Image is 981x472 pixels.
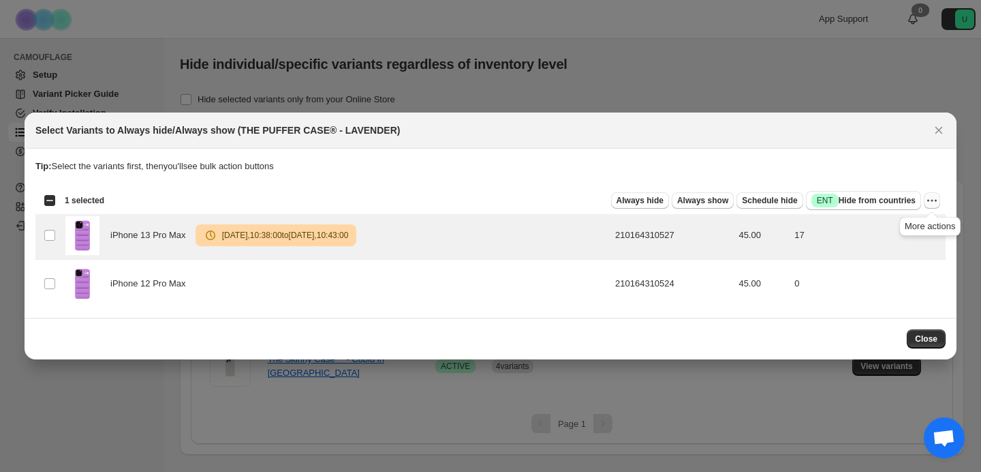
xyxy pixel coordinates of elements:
[611,260,734,308] td: 210164310524
[65,195,104,206] span: 1 selected
[65,216,99,255] img: the-puffer-case-lavender-965647.jpg
[110,277,193,291] span: iPhone 12 Pro Max
[35,160,946,173] p: Select the variants first, then you'll see bulk action buttons
[929,121,948,140] button: Close
[734,211,790,259] td: 45.00
[110,228,193,242] span: iPhone 13 Pro Max
[790,260,946,308] td: 0
[924,417,965,458] a: Open chat
[907,329,946,349] button: Close
[65,264,99,303] img: the-puffer-case-lavender-278595.jpg
[790,211,946,259] td: 17
[915,334,937,344] span: Close
[611,192,669,209] button: Always hide
[742,195,797,206] span: Schedule hide
[817,195,833,206] span: ENT
[806,191,921,210] button: SuccessENTHide from countries
[672,192,734,209] button: Always show
[35,123,400,137] h2: Select Variants to Always hide/Always show (THE PUFFER CASE® - LAVENDER)
[734,260,790,308] td: 45.00
[611,211,734,259] td: 210164310527
[736,192,803,209] button: Schedule hide
[35,161,52,171] strong: Tip:
[217,230,348,241] span: [DATE] , 10:38:00 to [DATE] , 10:43:00
[677,195,728,206] span: Always show
[811,194,916,207] span: Hide from countries
[924,192,940,209] button: More actions
[617,195,664,206] span: Always hide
